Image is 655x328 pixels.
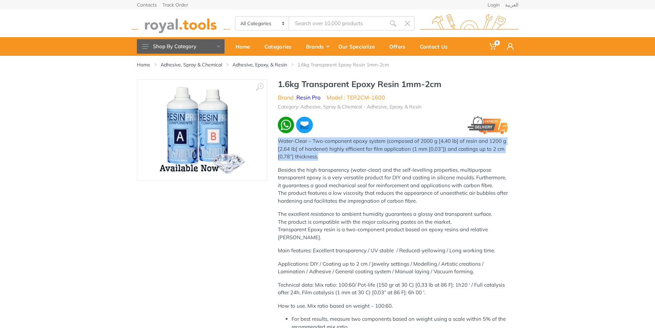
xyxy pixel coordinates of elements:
p: Technical data: Mix ratio: 100:60/ Pot-life (150 gr at 30 C) [0,33 lb at 86 F]: 1h20 ′ / Full cat... [278,281,508,297]
p: Besides the high transparency (water-clear) and the self-levelling properties, multipurpose trans... [278,166,508,205]
a: Our Specialize [334,37,384,56]
li: 1.6kg Transparent Epoxy Resin 1mm-2cm [297,61,399,68]
img: royal.tools Logo [420,14,518,33]
li: Model : TER2CM-1600 [327,93,385,102]
a: Offers [384,37,415,56]
a: العربية [505,2,518,7]
div: Categories [260,39,301,54]
h1: 1.6kg Transparent Epoxy Resin 1mm-2cm [278,79,508,89]
div: Offers [384,39,415,54]
li: Category: Adhesive, Spray & Chemical - Adhesive, Epoxy, & Resin [278,103,422,110]
select: Category [236,17,290,30]
a: Contact Us [415,37,457,56]
a: Login [488,2,500,7]
nav: breadcrumb [137,61,518,68]
a: 0 [484,37,502,56]
p: Water-Clear – Two-component epoxy system (composed of 2000 g [4,40 lb] of resin and 1200 g [2,64 ... [278,137,508,161]
a: Contacts [137,2,157,7]
img: ma.webp [295,116,313,134]
p: How to use. Mix ratio based on weight – 100:60. [278,302,508,310]
a: Categories [260,37,301,56]
img: express.png [468,116,508,134]
p: The excellent resistance to ambient humidity guarantees a glossy and transparent surface. The pro... [278,210,508,241]
p: Main features: Excellent transparency / UV stable / Reduced-yellowing / Long working time. [278,247,508,255]
button: Shop By Category [137,39,225,54]
img: royal.tools Logo [131,14,230,33]
span: 0 [494,40,500,45]
a: Resin Pro [296,94,320,101]
input: Site search [289,16,385,31]
img: wa.webp [278,117,294,133]
a: Home [231,37,260,56]
a: Home [137,61,150,68]
a: Track Order [162,2,188,7]
a: Adhesive, Epoxy, & Resin [232,61,287,68]
div: Contact Us [415,39,457,54]
div: Our Specialize [334,39,384,54]
div: Home [231,39,260,54]
a: Adhesive, Spray & Chemical [161,61,222,68]
div: Brands [301,39,334,54]
p: Applications: DIY / Coating up to 2 cm / Jewelry settings / Modelling / Artistic creations / Lami... [278,260,508,276]
li: Brand : [278,93,320,102]
img: Royal Tools - 1.6kg Transparent Epoxy Resin 1mm-2cm [159,87,245,173]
